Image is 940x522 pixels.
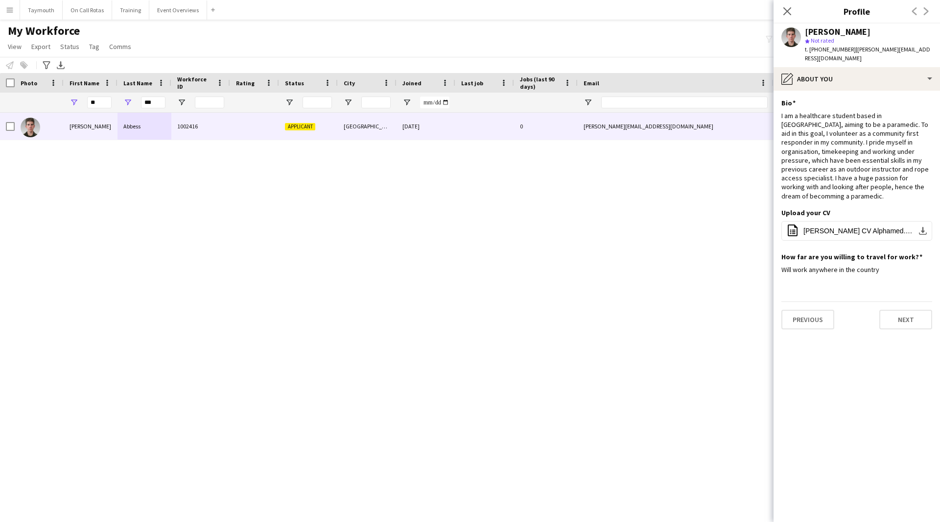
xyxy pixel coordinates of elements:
span: Status [285,79,304,87]
div: [PERSON_NAME] [805,27,870,36]
span: Comms [109,42,131,51]
span: Workforce ID [177,75,212,90]
button: Event Overviews [149,0,207,20]
h3: How far are you willing to travel for work? [781,252,922,261]
input: Joined Filter Input [420,97,449,108]
input: Workforce ID Filter Input [195,97,224,108]
h3: Upload your CV [781,208,830,217]
button: Training [112,0,149,20]
span: Tag [89,42,99,51]
span: | [PERSON_NAME][EMAIL_ADDRESS][DOMAIN_NAME] [805,46,930,62]
span: Applicant [285,123,315,130]
h3: Bio [781,99,796,107]
input: Email Filter Input [601,97,768,108]
span: Rating [236,79,255,87]
div: Abbess [117,113,171,140]
div: [DATE] [397,113,455,140]
a: Comms [105,40,135,53]
span: View [8,42,22,51]
img: Alistair Abbess [21,118,40,137]
button: Open Filter Menu [402,98,411,107]
button: Open Filter Menu [344,98,352,107]
a: View [4,40,25,53]
span: Photo [21,79,37,87]
button: Taymouth [20,0,63,20]
div: [GEOGRAPHIC_DATA] [338,113,397,140]
span: Last Name [123,79,152,87]
button: Open Filter Menu [584,98,592,107]
span: Export [31,42,50,51]
button: Open Filter Menu [123,98,132,107]
input: Status Filter Input [303,97,332,108]
button: Open Filter Menu [177,98,186,107]
input: City Filter Input [361,97,391,108]
span: Email [584,79,599,87]
span: Jobs (last 90 days) [520,75,560,90]
button: Open Filter Menu [70,98,78,107]
a: Status [56,40,83,53]
span: [PERSON_NAME] CV Alphamed.pdf [803,227,914,235]
span: Status [60,42,79,51]
button: On Call Rotas [63,0,112,20]
button: Open Filter Menu [285,98,294,107]
button: [PERSON_NAME] CV Alphamed.pdf [781,221,932,241]
span: Last job [461,79,483,87]
input: First Name Filter Input [87,97,112,108]
div: I am a healthcare student based in [GEOGRAPHIC_DATA], aiming to be a paramedic. To aid in this go... [781,111,932,200]
span: t. [PHONE_NUMBER] [805,46,856,53]
input: Last Name Filter Input [141,97,165,108]
a: Tag [85,40,103,53]
div: About you [774,67,940,91]
button: Next [879,310,932,329]
div: [PERSON_NAME] [64,113,117,140]
div: Will work anywhere in the country [781,265,932,274]
span: First Name [70,79,99,87]
h3: Profile [774,5,940,18]
div: 0 [514,113,578,140]
span: Not rated [811,37,834,44]
app-action-btn: Advanced filters [41,59,52,71]
span: Joined [402,79,422,87]
div: [PERSON_NAME][EMAIL_ADDRESS][DOMAIN_NAME] [578,113,774,140]
span: City [344,79,355,87]
span: My Workforce [8,24,80,38]
app-action-btn: Export XLSX [55,59,67,71]
button: Previous [781,310,834,329]
a: Export [27,40,54,53]
div: 1002416 [171,113,230,140]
